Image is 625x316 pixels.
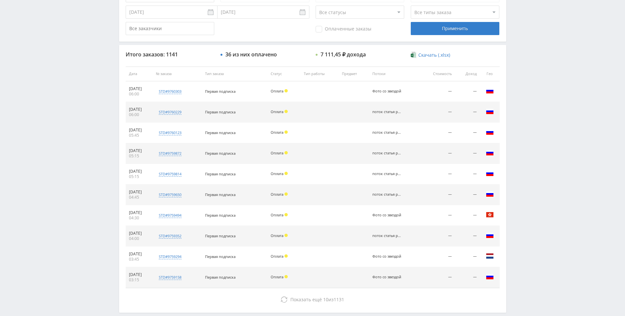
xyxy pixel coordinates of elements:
[420,185,455,205] td: —
[129,86,150,91] div: [DATE]
[284,89,288,92] span: Холд
[284,172,288,175] span: Холд
[129,91,150,97] div: 06:00
[205,130,236,135] span: Первая подписка
[284,213,288,216] span: Холд
[420,247,455,267] td: —
[271,192,283,197] span: Оплата
[153,67,202,81] th: № заказа
[334,296,344,303] span: 1131
[486,108,494,115] img: rus.png
[301,67,339,81] th: Тип работы
[129,107,150,112] div: [DATE]
[420,205,455,226] td: —
[418,52,450,58] span: Скачать (.xlsx)
[129,148,150,153] div: [DATE]
[271,171,283,176] span: Оплата
[372,234,402,238] div: поток статья рерайт
[129,257,150,262] div: 03:45
[205,89,236,94] span: Первая подписка
[372,275,402,279] div: Фото со звездой
[159,109,181,115] div: std#9760229
[420,81,455,102] td: —
[372,110,402,114] div: поток статья рерайт
[284,254,288,258] span: Холд
[129,169,150,174] div: [DATE]
[159,151,181,156] div: std#9759872
[126,22,214,35] input: Все заказчики
[420,143,455,164] td: —
[159,192,181,197] div: std#9759650
[411,52,450,58] a: Скачать (.xlsx)
[129,251,150,257] div: [DATE]
[129,133,150,138] div: 05:45
[205,151,236,156] span: Первая подписка
[339,67,369,81] th: Предмет
[486,128,494,136] img: rus.png
[205,275,236,280] span: Первая подписка
[480,67,500,81] th: Гео
[372,172,402,176] div: поток статья рерайт
[205,213,236,218] span: Первая подписка
[271,150,283,155] span: Оплата
[420,67,455,81] th: Стоимость
[129,236,150,241] div: 04:00
[455,164,480,185] td: —
[284,192,288,196] span: Холд
[455,205,480,226] td: —
[486,273,494,281] img: rus.png
[129,277,150,283] div: 03:15
[372,89,402,93] div: Фото со звездой
[486,231,494,239] img: rus.png
[271,274,283,279] span: Оплата
[159,171,181,177] div: std#9759814
[372,151,402,155] div: поток статья рерайт
[271,212,283,217] span: Оплата
[225,51,277,57] div: 36 из них оплачено
[323,296,328,303] span: 10
[455,247,480,267] td: —
[205,171,236,176] span: Первая подписка
[486,252,494,260] img: nld.png
[372,130,402,135] div: поток статья рерайт
[486,190,494,198] img: rus.png
[411,51,416,58] img: xlsx
[411,22,499,35] div: Применить
[129,153,150,159] div: 05:15
[369,67,420,81] th: Потоки
[284,130,288,134] span: Холд
[271,89,283,93] span: Оплата
[205,192,236,197] span: Первая подписка
[129,215,150,221] div: 04:30
[126,51,214,57] div: Итого заказов: 1141
[372,192,402,197] div: поток статья рерайт
[455,226,480,247] td: —
[486,211,494,219] img: hkg.png
[159,275,181,280] div: std#9759158
[129,231,150,236] div: [DATE]
[271,254,283,259] span: Оплата
[290,296,344,303] span: из
[271,109,283,114] span: Оплата
[267,67,301,81] th: Статус
[455,123,480,143] td: —
[159,233,181,239] div: std#9759352
[129,210,150,215] div: [DATE]
[202,67,267,81] th: Тип заказа
[159,254,181,259] div: std#9759294
[316,26,371,32] span: Оплаченные заказы
[372,254,402,259] div: Фото со звездой
[159,89,181,94] div: std#9760303
[420,164,455,185] td: —
[205,233,236,238] span: Первая подписка
[372,213,402,217] div: Фото со звездой
[159,213,181,218] div: std#9759494
[129,189,150,195] div: [DATE]
[455,267,480,288] td: —
[129,112,150,117] div: 06:00
[284,151,288,154] span: Холд
[284,275,288,278] span: Холд
[284,234,288,237] span: Холд
[455,102,480,123] td: —
[205,109,236,114] span: Первая подписка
